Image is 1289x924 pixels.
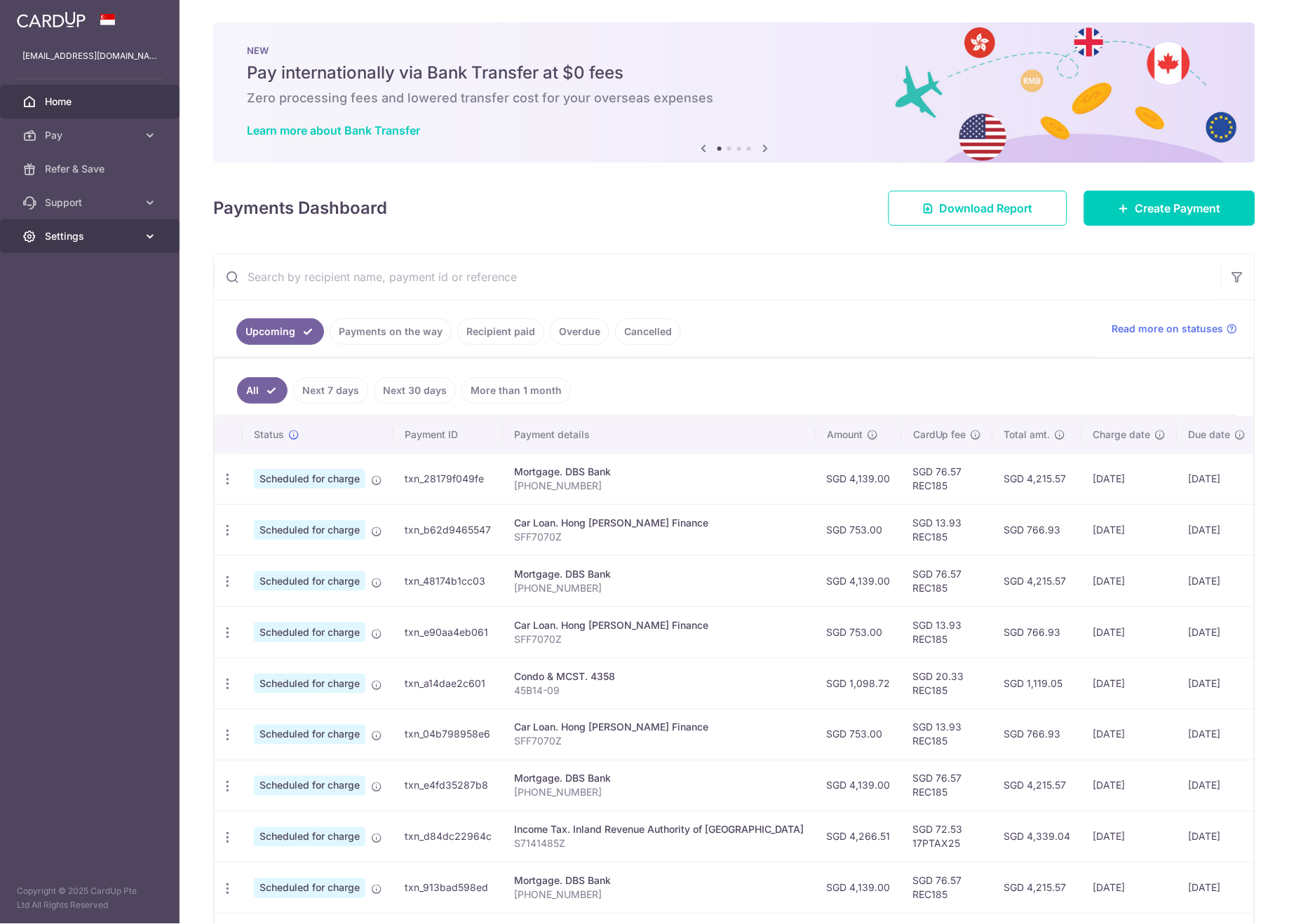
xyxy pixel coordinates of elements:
td: [DATE] [1082,709,1177,760]
td: [DATE] [1082,658,1177,709]
td: SGD 4,139.00 [816,453,902,504]
td: [DATE] [1177,760,1257,811]
td: txn_28179f049fe [393,453,503,504]
td: [DATE] [1082,760,1177,811]
td: txn_04b798958e6 [393,709,503,760]
td: SGD 766.93 [993,709,1082,760]
td: SGD 1,119.05 [993,658,1082,709]
a: Create Payment [1084,191,1255,226]
div: Condo & MCST. 4358 [514,670,804,684]
p: [PHONE_NUMBER] [514,888,804,902]
p: [PHONE_NUMBER] [514,581,804,595]
span: Charge date [1093,428,1151,442]
td: [DATE] [1082,862,1177,913]
span: Scheduled for charge [254,520,365,540]
td: txn_913bad598ed [393,862,503,913]
a: Payments on the way [330,318,452,345]
p: SFF7070Z [514,735,804,749]
td: [DATE] [1177,709,1257,760]
span: Scheduled for charge [254,878,365,898]
a: More than 1 month [461,377,571,404]
p: [PHONE_NUMBER] [514,479,804,493]
td: [DATE] [1177,606,1257,658]
input: Search by recipient name, payment id or reference [214,254,1221,299]
td: SGD 76.57 REC185 [902,555,993,606]
p: SFF7070Z [514,632,804,646]
td: [DATE] [1082,453,1177,504]
td: txn_d84dc22964c [393,811,503,862]
td: SGD 753.00 [816,709,902,760]
a: Next 30 days [374,377,456,404]
h5: Pay internationally via Bank Transfer at $0 fees [247,62,1222,84]
p: [PHONE_NUMBER] [514,786,804,800]
div: Car Loan. Hong [PERSON_NAME] Finance [514,721,804,735]
div: Mortgage. DBS Bank [514,465,804,479]
p: S7141485Z [514,837,804,851]
td: [DATE] [1082,606,1177,658]
td: SGD 4,215.57 [993,453,1082,504]
span: Due date [1189,428,1231,442]
td: SGD 13.93 REC185 [902,709,993,760]
a: Cancelled [615,318,681,345]
span: Home [45,95,137,109]
td: SGD 753.00 [816,504,902,555]
td: [DATE] [1177,504,1257,555]
span: Scheduled for charge [254,725,365,745]
a: All [237,377,288,404]
th: Payment ID [393,416,503,453]
td: [DATE] [1082,811,1177,862]
td: SGD 4,139.00 [816,760,902,811]
td: SGD 76.57 REC185 [902,453,993,504]
a: Upcoming [236,318,324,345]
div: Income Tax. Inland Revenue Authority of [GEOGRAPHIC_DATA] [514,823,804,837]
img: CardUp [17,11,86,28]
td: SGD 76.57 REC185 [902,862,993,913]
td: [DATE] [1177,555,1257,606]
td: SGD 72.53 17PTAX25 [902,811,993,862]
h6: Zero processing fees and lowered transfer cost for your overseas expenses [247,90,1222,107]
td: txn_b62d9465547 [393,504,503,555]
td: SGD 766.93 [993,504,1082,555]
span: Scheduled for charge [254,571,365,591]
span: Pay [45,128,137,142]
a: Recipient paid [457,318,544,345]
td: [DATE] [1177,658,1257,709]
td: SGD 4,139.00 [816,555,902,606]
td: SGD 766.93 [993,606,1082,658]
td: SGD 4,339.04 [993,811,1082,862]
td: SGD 753.00 [816,606,902,658]
span: Scheduled for charge [254,469,365,489]
td: txn_48174b1cc03 [393,555,503,606]
td: SGD 4,215.57 [993,555,1082,606]
td: [DATE] [1177,453,1257,504]
td: SGD 20.33 REC185 [902,658,993,709]
span: Amount [827,428,863,442]
p: SFF7070Z [514,530,804,544]
td: txn_e90aa4eb061 [393,606,503,658]
span: Status [254,428,284,442]
td: [DATE] [1082,555,1177,606]
th: Payment details [503,416,816,453]
td: [DATE] [1177,811,1257,862]
td: SGD 1,098.72 [816,658,902,709]
a: Overdue [550,318,609,345]
a: Learn more about Bank Transfer [247,123,420,137]
span: Settings [45,229,137,243]
td: txn_a14dae2c601 [393,658,503,709]
p: NEW [247,45,1222,56]
div: Mortgage. DBS Bank [514,567,804,581]
p: [EMAIL_ADDRESS][DOMAIN_NAME] [22,49,157,63]
td: SGD 4,266.51 [816,811,902,862]
span: Download Report [940,200,1033,217]
span: Refer & Save [45,162,137,176]
h4: Payments Dashboard [213,196,387,221]
a: Download Report [889,191,1067,226]
span: Read more on statuses [1112,322,1224,336]
span: Create Payment [1135,200,1221,217]
span: Support [45,196,137,210]
td: SGD 13.93 REC185 [902,606,993,658]
span: Scheduled for charge [254,674,365,693]
td: SGD 4,139.00 [816,862,902,913]
span: Scheduled for charge [254,776,365,796]
td: SGD 4,215.57 [993,760,1082,811]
